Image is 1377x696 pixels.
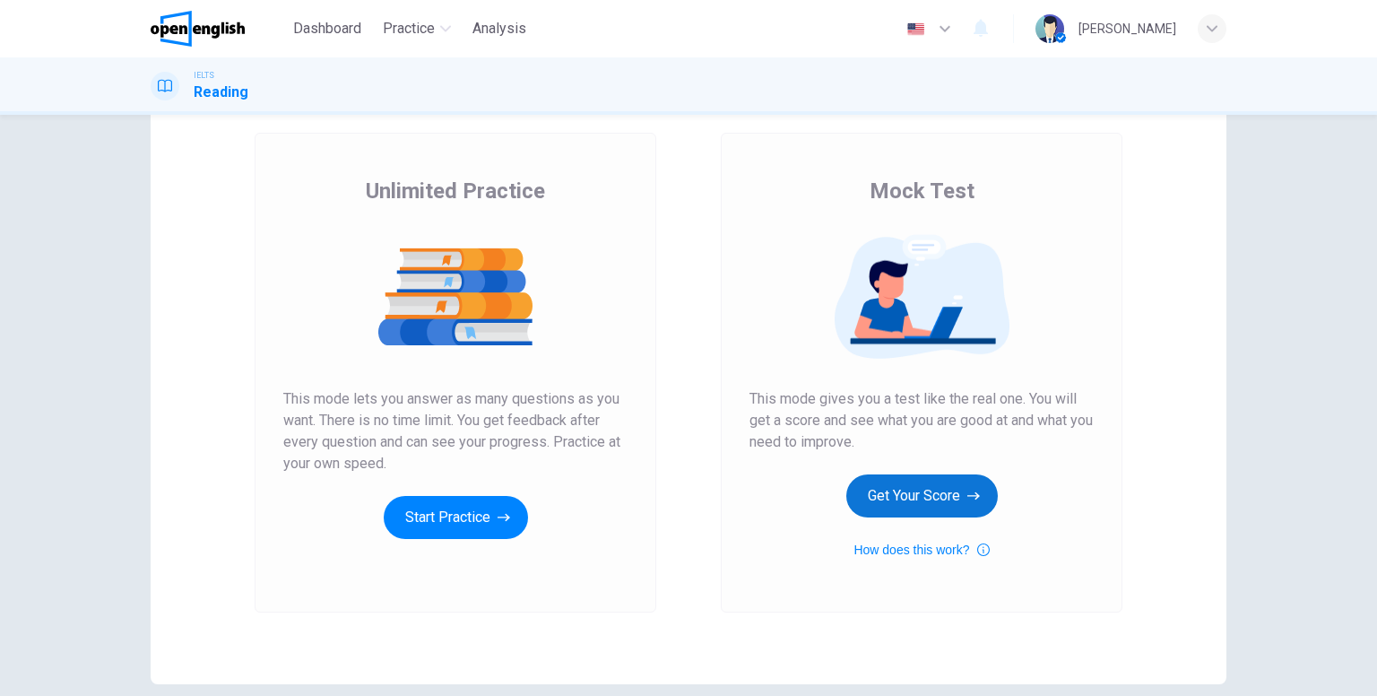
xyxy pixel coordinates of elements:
button: Dashboard [286,13,368,45]
button: How does this work? [853,539,989,561]
button: Practice [376,13,458,45]
img: OpenEnglish logo [151,11,245,47]
img: Profile picture [1035,14,1064,43]
button: Get Your Score [846,474,998,518]
button: Start Practice [384,496,528,539]
span: This mode gives you a test like the real one. You will get a score and see what you are good at a... [749,388,1094,453]
button: Analysis [465,13,533,45]
span: Unlimited Practice [366,177,545,205]
span: Practice [383,18,435,39]
span: IELTS [194,69,214,82]
span: This mode lets you answer as many questions as you want. There is no time limit. You get feedback... [283,388,628,474]
span: Mock Test [870,177,974,205]
span: Dashboard [293,18,361,39]
span: Analysis [472,18,526,39]
h1: Reading [194,82,248,103]
div: [PERSON_NAME] [1078,18,1176,39]
a: OpenEnglish logo [151,11,286,47]
img: en [905,22,927,36]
